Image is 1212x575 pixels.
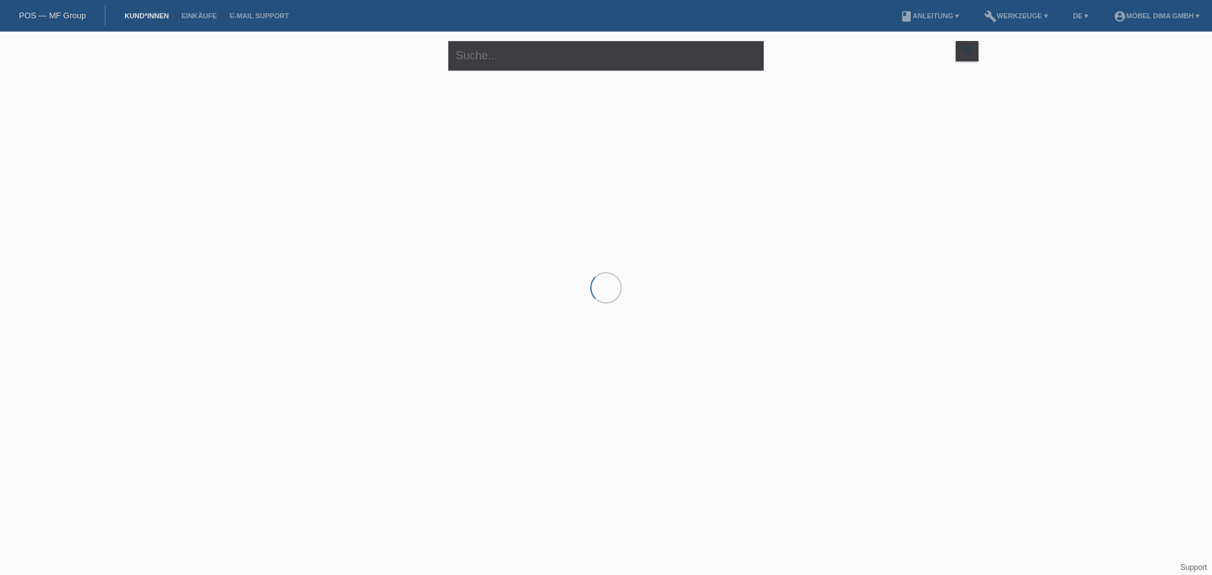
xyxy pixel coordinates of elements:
[19,11,86,20] a: POS — MF Group
[1067,12,1095,20] a: DE ▾
[1107,12,1206,20] a: account_circleMöbel DIMA GmbH ▾
[960,44,974,57] i: filter_list
[984,10,997,23] i: build
[894,12,965,20] a: bookAnleitung ▾
[175,12,223,20] a: Einkäufe
[223,12,295,20] a: E-Mail Support
[118,12,175,20] a: Kund*innen
[900,10,913,23] i: book
[1114,10,1126,23] i: account_circle
[978,12,1054,20] a: buildWerkzeuge ▾
[448,41,764,71] input: Suche...
[1180,563,1207,572] a: Support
